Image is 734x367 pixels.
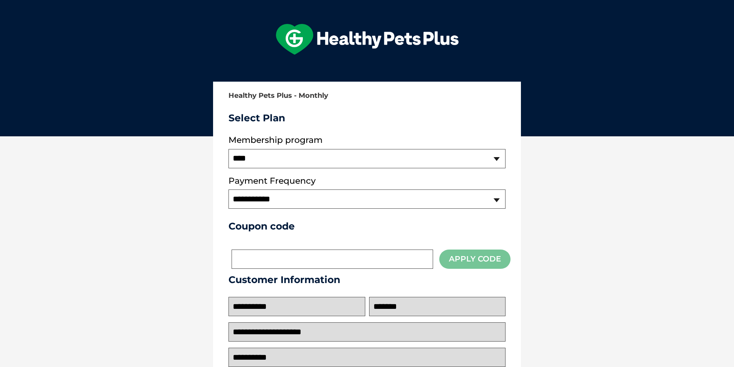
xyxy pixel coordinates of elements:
[228,112,506,124] h3: Select Plan
[439,250,511,268] button: Apply Code
[228,135,506,145] label: Membership program
[228,176,316,186] label: Payment Frequency
[228,274,506,285] h3: Customer Information
[228,92,506,100] h2: Healthy Pets Plus - Monthly
[228,220,506,232] h3: Coupon code
[276,24,459,55] img: hpp-logo-landscape-green-white.png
